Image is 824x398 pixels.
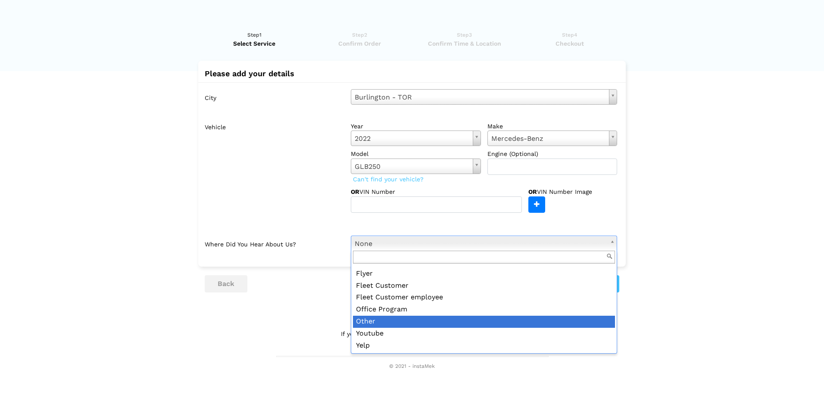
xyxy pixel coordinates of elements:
[353,268,615,280] div: Flyer
[353,280,615,292] div: Fleet Customer
[353,316,615,328] div: Other
[353,304,615,316] div: Office Program
[353,292,615,304] div: Fleet Customer employee
[353,340,615,352] div: Yelp
[353,328,615,340] div: Youtube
